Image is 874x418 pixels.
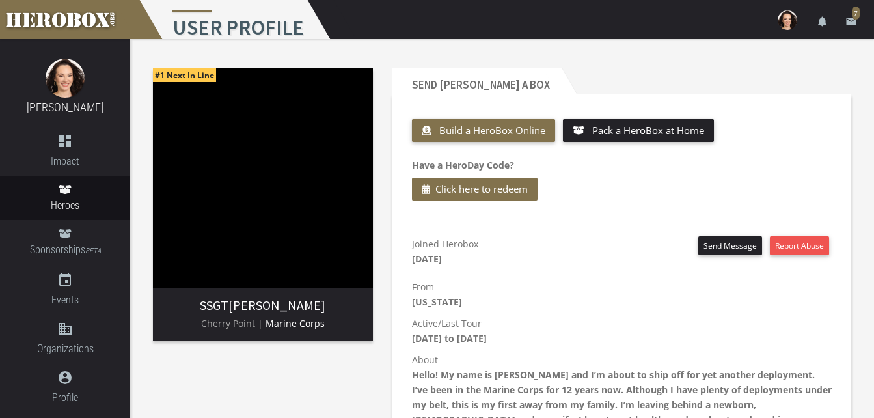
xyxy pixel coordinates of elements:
span: Build a HeroBox Online [439,124,545,137]
b: [US_STATE] [412,296,462,308]
span: Cherry Point | [201,317,263,329]
b: Have a HeroDay Code? [412,159,514,171]
button: Report Abuse [770,236,829,255]
i: email [845,16,857,27]
span: SSGT [200,297,228,313]
p: Active/Last Tour [412,316,832,346]
h2: Send [PERSON_NAME] a Box [392,68,562,94]
span: Click here to redeem [435,181,528,197]
h3: [PERSON_NAME] [163,298,362,313]
img: image [46,59,85,98]
p: From [412,279,832,309]
span: Marine Corps [266,317,325,329]
small: BETA [85,247,101,255]
a: [PERSON_NAME] [27,100,103,114]
b: [DATE] to [DATE] [412,332,487,344]
img: user-image [778,10,797,30]
span: 7 [852,7,860,20]
img: image [153,68,373,288]
span: Pack a HeroBox at Home [592,124,704,137]
button: Pack a HeroBox at Home [563,119,715,142]
button: Click here to redeem [412,178,538,201]
button: Build a HeroBox Online [412,119,555,142]
b: [DATE] [412,253,442,265]
i: notifications [817,16,828,27]
span: #1 Next In Line [153,68,216,82]
button: Send Message [698,236,762,255]
p: Joined Herobox [412,236,478,266]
